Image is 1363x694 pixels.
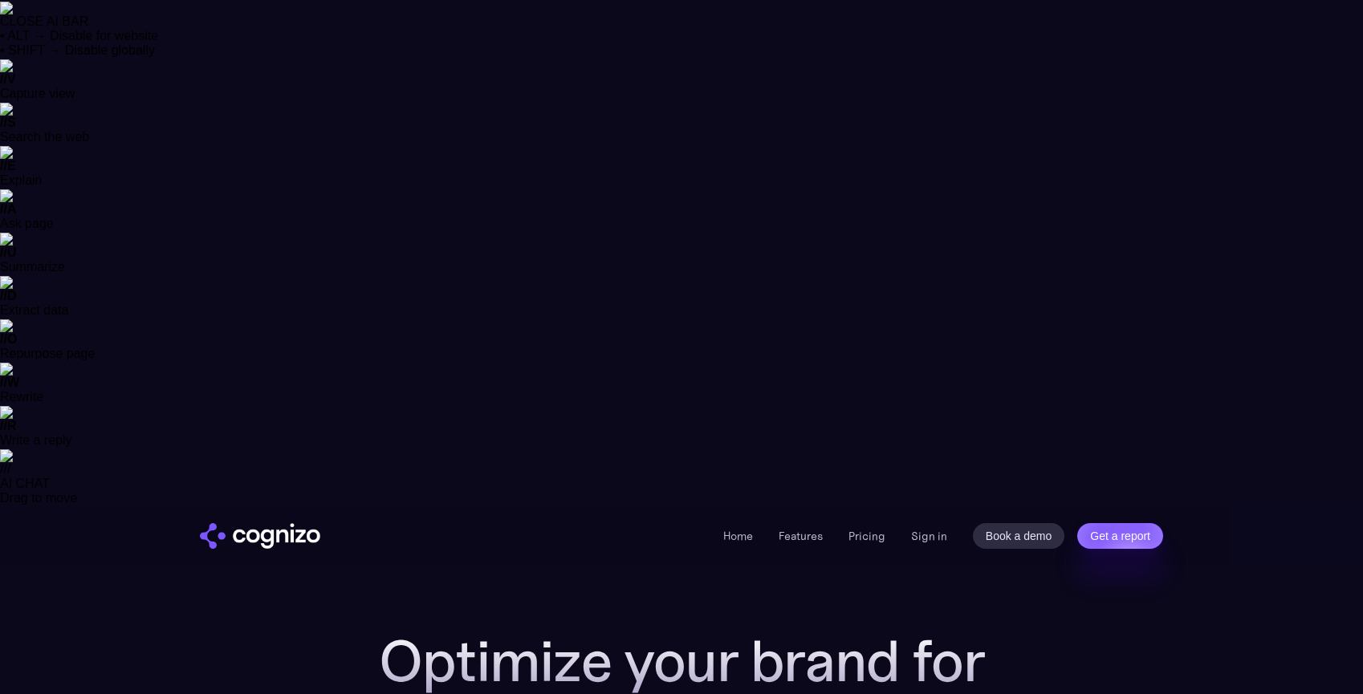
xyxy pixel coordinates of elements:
a: Home [723,529,753,543]
img: cognizo logo [200,523,320,549]
h1: Optimize your brand for [360,629,1003,693]
a: Pricing [848,529,885,543]
a: Features [779,529,823,543]
a: Book a demo [973,523,1065,549]
a: Sign in [911,526,947,546]
a: Get a report [1077,523,1163,549]
a: home [200,523,320,549]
